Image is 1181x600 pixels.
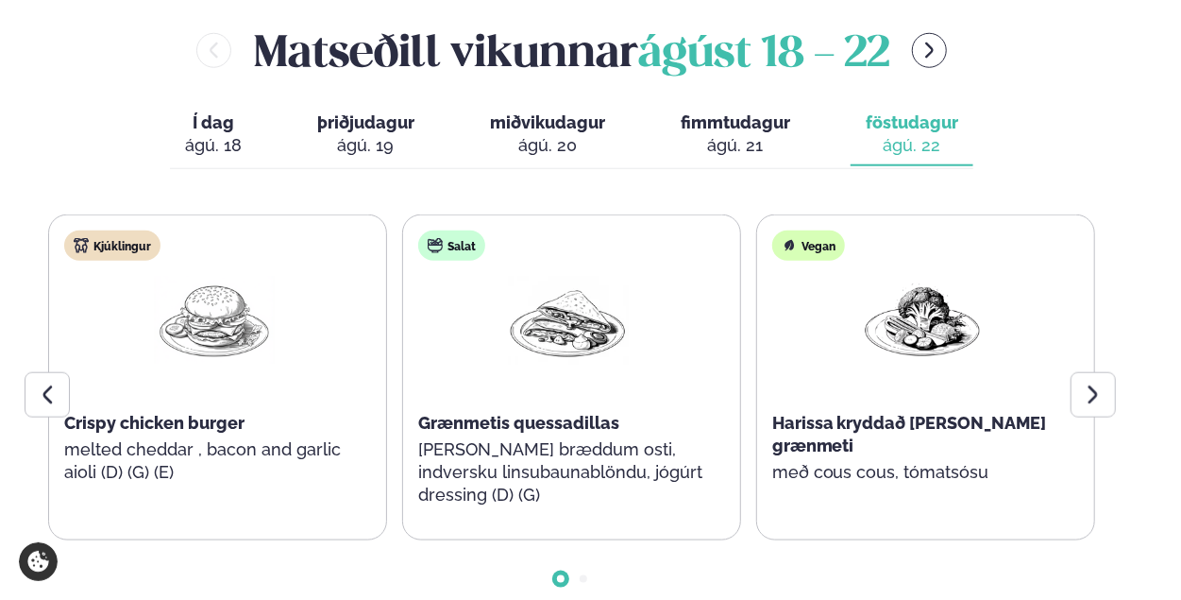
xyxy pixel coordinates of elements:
span: Go to slide 2 [580,575,587,583]
span: Go to slide 1 [557,575,565,583]
img: Vegan.svg [782,238,797,253]
span: fimmtudagur [681,112,790,132]
img: Quesadilla.png [508,276,629,364]
span: ágúst 18 - 22 [638,34,889,76]
a: Cookie settings [19,542,58,581]
h2: Matseðill vikunnar [254,20,889,81]
span: Harissa kryddað [PERSON_NAME] grænmeti [772,413,1047,455]
button: fimmtudagur ágú. 21 [666,104,805,166]
span: þriðjudagur [317,112,414,132]
p: melted cheddar , bacon and garlic aioli (D) (G) (E) [64,438,364,484]
div: ágú. 21 [681,134,790,157]
div: ágú. 18 [185,134,242,157]
div: ágú. 19 [317,134,414,157]
button: þriðjudagur ágú. 19 [302,104,430,166]
p: [PERSON_NAME] bræddum osti, indversku linsubaunablöndu, jógúrt dressing (D) (G) [418,438,718,506]
button: menu-btn-left [196,33,231,68]
div: ágú. 22 [866,134,958,157]
img: salad.svg [428,238,443,253]
span: Crispy chicken burger [64,413,245,433]
button: Í dag ágú. 18 [170,104,257,166]
button: miðvikudagur ágú. 20 [475,104,620,166]
div: ágú. 20 [490,134,605,157]
span: föstudagur [866,112,958,132]
img: Vegan.png [862,276,983,364]
img: chicken.svg [74,238,89,253]
div: Salat [418,231,485,261]
div: Kjúklingur [64,231,160,261]
p: með cous cous, tómatsósu [772,461,1072,484]
button: menu-btn-right [912,33,947,68]
span: Í dag [185,111,242,134]
span: Grænmetis quessadillas [418,413,619,433]
span: miðvikudagur [490,112,605,132]
div: Vegan [772,231,845,261]
button: föstudagur ágú. 22 [851,104,973,166]
img: Hamburger.png [154,276,275,364]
